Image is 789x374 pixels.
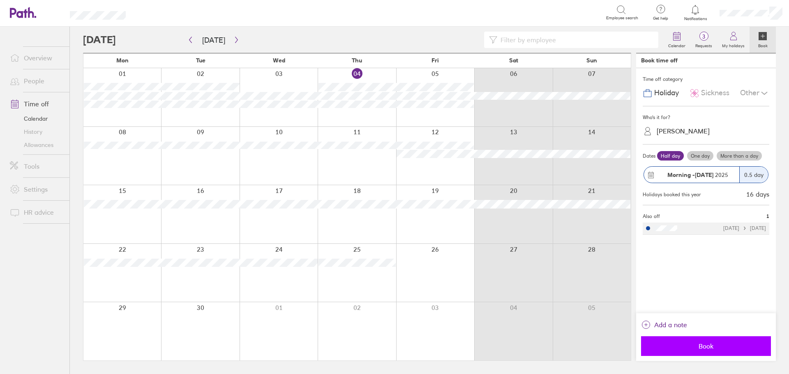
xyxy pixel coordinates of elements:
[643,162,769,187] button: Morning -[DATE] 20250.5 day
[647,16,674,21] span: Get help
[690,33,717,40] span: 3
[116,57,129,64] span: Mon
[750,27,776,53] a: Book
[739,167,768,183] div: 0.5 day
[643,73,769,85] div: Time off category
[701,89,729,97] span: Sickness
[717,151,762,161] label: More than a day
[497,32,653,48] input: Filter by employee
[196,33,232,47] button: [DATE]
[3,158,69,174] a: Tools
[586,57,597,64] span: Sun
[690,41,717,48] label: Requests
[3,125,69,138] a: History
[695,171,713,179] strong: [DATE]
[643,213,660,219] span: Also off
[690,27,717,53] a: 3Requests
[3,181,69,197] a: Settings
[3,96,69,112] a: Time off
[657,127,710,135] div: [PERSON_NAME]
[663,41,690,48] label: Calendar
[641,336,771,356] button: Book
[3,204,69,220] a: HR advice
[643,111,769,124] div: Who's it for?
[3,138,69,151] a: Allowances
[687,151,713,161] label: One day
[717,27,750,53] a: My holidays
[740,85,769,101] div: Other
[682,16,709,21] span: Notifications
[717,41,750,48] label: My holidays
[753,41,773,48] label: Book
[667,172,728,178] span: 2025
[657,151,684,161] label: Half day
[682,4,709,21] a: Notifications
[641,318,687,331] button: Add a note
[606,16,638,21] span: Employee search
[3,73,69,89] a: People
[643,192,701,197] div: Holidays booked this year
[766,213,769,219] span: 1
[509,57,518,64] span: Sat
[352,57,362,64] span: Thu
[723,225,766,231] div: [DATE] [DATE]
[647,342,765,350] span: Book
[746,190,769,198] div: 16 days
[431,57,439,64] span: Fri
[654,89,679,97] span: Holiday
[148,9,169,16] div: Search
[641,57,678,64] div: Book time off
[643,153,655,159] span: Dates
[3,50,69,66] a: Overview
[196,57,205,64] span: Tue
[273,57,285,64] span: Wed
[667,171,695,179] strong: Morning -
[663,27,690,53] a: Calendar
[3,112,69,125] a: Calendar
[654,318,687,331] span: Add a note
